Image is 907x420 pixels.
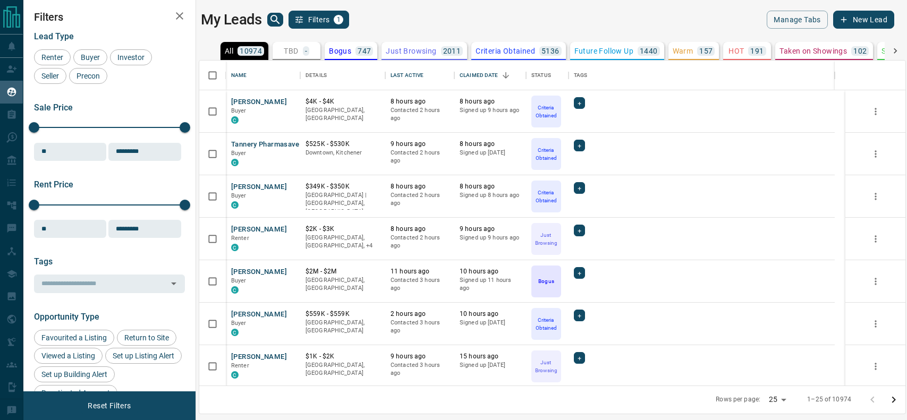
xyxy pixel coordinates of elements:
span: Lead Type [34,31,74,41]
p: [GEOGRAPHIC_DATA], [GEOGRAPHIC_DATA] [306,319,380,335]
span: + [578,225,581,236]
div: condos.ca [231,159,239,166]
span: Buyer [231,150,247,157]
span: Set up Listing Alert [109,352,178,360]
p: 10974 [240,47,262,55]
div: + [574,267,585,279]
h1: My Leads [201,11,262,28]
div: condos.ca [231,201,239,209]
div: + [574,97,585,109]
div: Status [531,61,551,90]
div: Details [300,61,385,90]
div: Name [231,61,247,90]
div: Tags [569,61,835,90]
span: + [578,98,581,108]
p: Signed up 9 hours ago [460,234,521,242]
p: Criteria Obtained [532,316,560,332]
span: Buyer [231,107,247,114]
p: [GEOGRAPHIC_DATA], [GEOGRAPHIC_DATA] [306,276,380,293]
div: Tags [574,61,588,90]
p: 8 hours ago [460,182,521,191]
p: Signed up 8 hours ago [460,191,521,200]
p: West End, East End, Midtown | Central, Toronto [306,234,380,250]
p: 8 hours ago [391,97,449,106]
div: condos.ca [231,329,239,336]
p: Future Follow Up [574,47,633,55]
button: [PERSON_NAME] [231,310,287,320]
div: Precon [69,68,107,84]
p: Signed up [DATE] [460,319,521,327]
p: Just Browsing [386,47,436,55]
p: Bogus [329,47,351,55]
p: 8 hours ago [391,225,449,234]
p: Contacted 3 hours ago [391,276,449,293]
button: Open [166,276,181,291]
p: Signed up [DATE] [460,361,521,370]
span: + [578,140,581,151]
span: Return to Site [121,333,173,342]
div: Details [306,61,327,90]
p: Just Browsing [532,358,560,374]
p: Contacted 2 hours ago [391,149,449,165]
div: + [574,225,585,236]
p: Signed up [DATE] [460,149,521,157]
div: 25 [765,392,790,407]
span: + [578,183,581,193]
span: Investor [114,53,148,62]
p: 191 [750,47,764,55]
span: 1 [335,16,342,23]
p: 1–25 of 10974 [807,395,851,404]
button: more [868,358,884,374]
p: Contacted 2 hours ago [391,106,449,123]
p: [GEOGRAPHIC_DATA], [GEOGRAPHIC_DATA] [306,361,380,378]
p: 9 hours ago [460,225,521,234]
div: Reactivated Account [34,385,117,401]
p: Warm [673,47,693,55]
p: Just Browsing [532,231,560,247]
p: 8 hours ago [391,182,449,191]
div: Set up Listing Alert [105,348,182,364]
div: Claimed Date [460,61,498,90]
p: Taken on Showings [779,47,847,55]
button: [PERSON_NAME] [231,267,287,277]
p: Signed up 9 hours ago [460,106,521,115]
p: Contacted 2 hours ago [391,191,449,208]
p: 9 hours ago [391,352,449,361]
p: [GEOGRAPHIC_DATA], [GEOGRAPHIC_DATA] [306,106,380,123]
button: [PERSON_NAME] [231,182,287,192]
p: Criteria Obtained [532,146,560,162]
span: + [578,353,581,363]
span: Seller [38,72,63,80]
p: 10 hours ago [460,310,521,319]
div: Viewed a Listing [34,348,103,364]
span: Renter [38,53,67,62]
p: 2011 [443,47,461,55]
div: condos.ca [231,371,239,379]
span: Renter [231,235,249,242]
p: Bogus [538,277,554,285]
p: [GEOGRAPHIC_DATA] | [GEOGRAPHIC_DATA], [GEOGRAPHIC_DATA] [306,191,380,216]
span: Precon [73,72,104,80]
p: 9 hours ago [391,140,449,149]
p: $525K - $530K [306,140,380,149]
p: Contacted 3 hours ago [391,319,449,335]
span: Opportunity Type [34,312,99,322]
span: Rent Price [34,179,73,190]
div: + [574,182,585,194]
button: more [868,273,884,289]
span: Buyer [231,277,247,284]
p: $349K - $350K [306,182,380,191]
p: 157 [699,47,713,55]
p: HOT [728,47,744,55]
p: Signed up 11 hours ago [460,276,521,293]
button: Reset Filters [81,397,138,415]
button: [PERSON_NAME] [231,97,287,107]
button: Tannery Pharmasave [231,140,300,150]
button: more [868,316,884,332]
div: condos.ca [231,244,239,251]
div: Last Active [385,61,454,90]
p: 15 hours ago [460,352,521,361]
button: [PERSON_NAME] [231,352,287,362]
span: + [578,310,581,321]
span: + [578,268,581,278]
